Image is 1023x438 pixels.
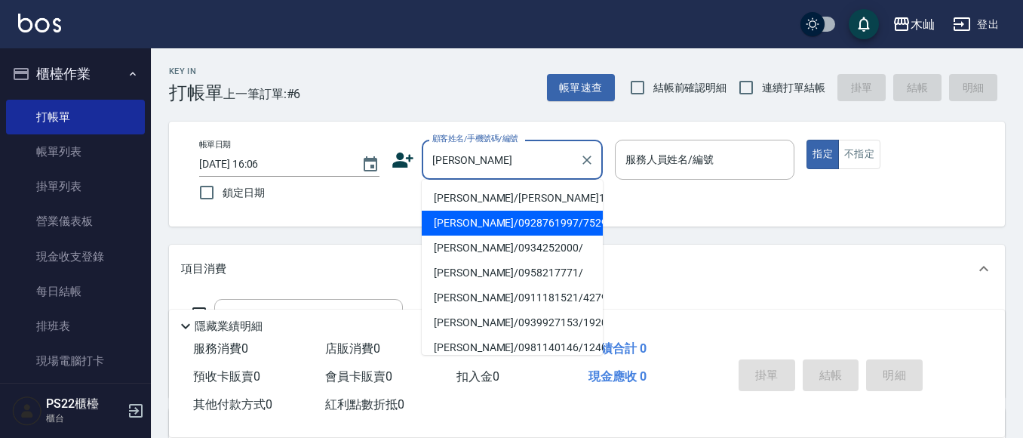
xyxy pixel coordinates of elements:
li: [PERSON_NAME]/0911181521/427998 [422,285,603,310]
span: 業績合計 0 [588,341,647,356]
span: 服務消費 0 [193,341,248,356]
a: 打帳單 [6,100,145,134]
a: 每日結帳 [6,274,145,309]
input: YYYY/MM/DD hh:mm [199,152,346,177]
div: 項目消費 [169,245,1005,293]
h2: Key In [169,66,223,76]
span: 會員卡販賣 0 [325,369,392,384]
button: 櫃檯作業 [6,54,145,94]
li: [PERSON_NAME]/0958217771/ [422,261,603,285]
button: 木屾 [886,9,941,40]
a: 現金收支登錄 [6,239,145,274]
span: 店販消費 0 [325,341,380,356]
span: 預收卡販賣 0 [193,369,260,384]
span: 鎖定日期 [223,185,265,201]
p: 櫃台 [46,412,123,425]
h5: PS22櫃檯 [46,396,123,412]
span: 結帳前確認明細 [653,80,727,96]
label: 帳單日期 [199,139,231,150]
h3: 打帳單 [169,82,223,103]
button: Choose date, selected date is 2025-10-09 [352,147,389,183]
button: Clear [576,150,598,171]
button: Open [373,307,398,332]
button: 不指定 [838,140,880,169]
li: [PERSON_NAME]/0934252000/ [422,236,603,261]
li: [PERSON_NAME]/0981140146/12406 [422,335,603,360]
a: 排班表 [6,309,145,344]
a: 營業儀表板 [6,204,145,239]
p: 項目消費 [181,261,226,277]
img: Logo [18,14,61,32]
span: 其他付款方式 0 [193,397,272,412]
button: 登出 [947,11,1005,39]
span: 現金應收 0 [588,369,647,384]
li: [PERSON_NAME]/0939927153/19206 [422,310,603,335]
button: 帳單速查 [547,74,615,102]
span: 上一筆訂單:#6 [223,85,301,103]
li: [PERSON_NAME]/0928761997/7529 [422,211,603,236]
span: 紅利點數折抵 0 [325,397,404,412]
button: 指定 [806,140,839,169]
li: [PERSON_NAME]/[PERSON_NAME]13013/13013 [422,186,603,211]
div: 木屾 [911,15,935,34]
label: 顧客姓名/手機號碼/編號 [432,133,518,144]
span: 扣入金 0 [456,369,499,384]
a: 帳單列表 [6,134,145,169]
a: 現場電腦打卡 [6,344,145,378]
p: 隱藏業績明細 [195,319,263,335]
button: save [849,9,879,39]
img: Person [12,396,42,426]
span: 連續打單結帳 [762,80,825,96]
a: 掛單列表 [6,169,145,204]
